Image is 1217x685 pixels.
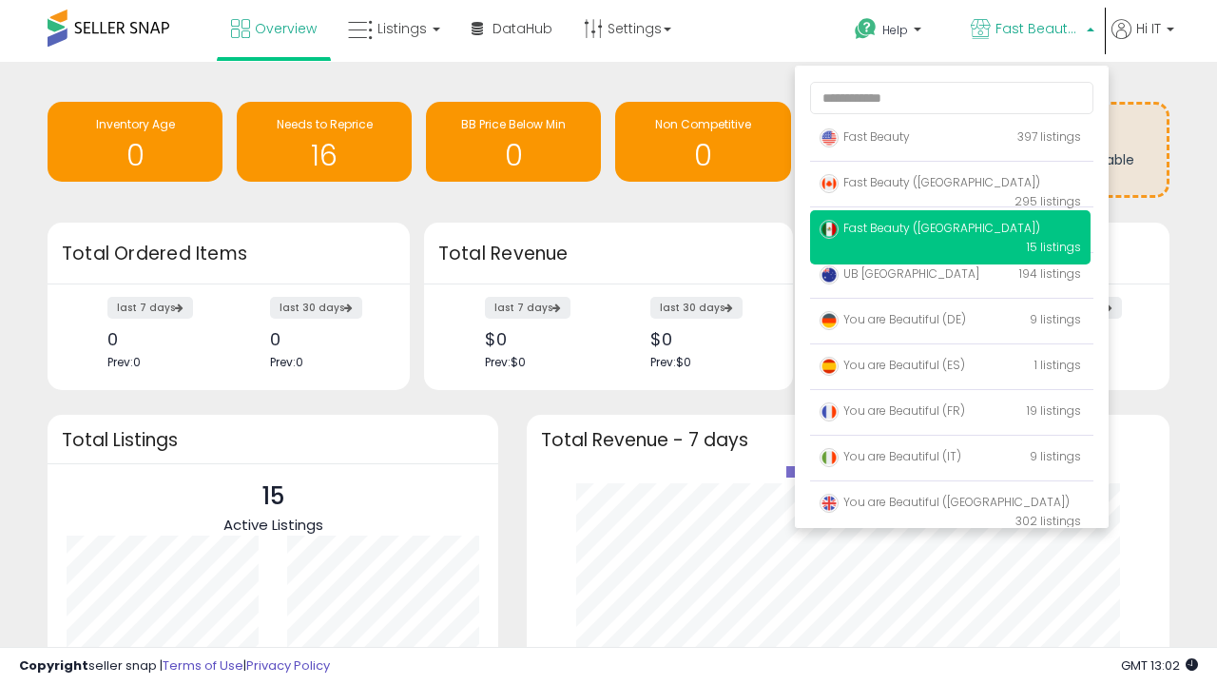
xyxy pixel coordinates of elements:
span: You are Beautiful (DE) [820,311,966,327]
a: Hi IT [1111,19,1174,62]
h3: Total Revenue - 7 days [541,433,1155,447]
label: last 30 days [270,297,362,319]
span: You are Beautiful (IT) [820,448,961,464]
span: 15 listings [1027,239,1081,255]
img: australia.png [820,265,839,284]
img: germany.png [820,311,839,330]
span: DataHub [493,19,552,38]
h1: 0 [625,140,781,171]
img: canada.png [820,174,839,193]
h3: Total Revenue [438,241,779,267]
div: $0 [650,329,760,349]
div: 0 [270,329,377,349]
span: 9 listings [1030,311,1081,327]
span: UB [GEOGRAPHIC_DATA] [820,265,979,282]
span: You are Beautiful (FR) [820,402,965,419]
div: seller snap | | [19,657,330,675]
a: Terms of Use [163,656,243,675]
span: Listings [377,19,427,38]
span: Needs to Reprice [277,116,373,132]
p: 15 [223,479,323,515]
label: last 7 days [485,297,570,319]
span: Prev: 0 [270,354,303,370]
span: Overview [255,19,317,38]
span: Inventory Age [96,116,175,132]
span: Fast Beauty ([GEOGRAPHIC_DATA]) [995,19,1081,38]
img: uk.png [820,494,839,513]
span: Fast Beauty ([GEOGRAPHIC_DATA]) [820,220,1040,236]
h1: 0 [435,140,591,171]
img: italy.png [820,448,839,467]
i: Get Help [854,17,878,41]
label: last 30 days [650,297,743,319]
span: 295 listings [1014,193,1081,209]
span: Hi IT [1136,19,1161,38]
h3: Total Ordered Items [62,241,396,267]
span: 397 listings [1017,128,1081,145]
span: 9 listings [1030,448,1081,464]
h1: 0 [57,140,213,171]
img: france.png [820,402,839,421]
span: You are Beautiful ([GEOGRAPHIC_DATA]) [820,494,1070,510]
a: Privacy Policy [246,656,330,675]
span: Fast Beauty [820,128,910,145]
div: $0 [485,329,594,349]
a: Needs to Reprice 16 [237,102,412,182]
h1: 16 [246,140,402,171]
a: Non Competitive 0 [615,102,790,182]
span: Active Listings [223,515,323,535]
div: 0 [107,329,214,349]
span: Prev: 0 [107,354,141,370]
span: 2025-10-13 13:02 GMT [1121,656,1198,675]
span: 302 listings [1015,513,1081,529]
img: spain.png [820,357,839,376]
a: BB Price Below Min 0 [426,102,601,182]
span: Non Competitive [655,116,751,132]
img: mexico.png [820,220,839,239]
span: 19 listings [1027,402,1081,419]
span: Prev: $0 [485,354,526,370]
h3: Total Listings [62,433,484,447]
a: Inventory Age 0 [48,102,222,182]
span: Help [882,22,908,38]
a: Help [840,3,954,62]
span: You are Beautiful (ES) [820,357,965,373]
img: usa.png [820,128,839,147]
span: Fast Beauty ([GEOGRAPHIC_DATA]) [820,174,1040,190]
span: 194 listings [1019,265,1081,282]
span: BB Price Below Min [461,116,566,132]
label: last 7 days [107,297,193,319]
span: 1 listings [1034,357,1081,373]
span: Prev: $0 [650,354,691,370]
strong: Copyright [19,656,88,675]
